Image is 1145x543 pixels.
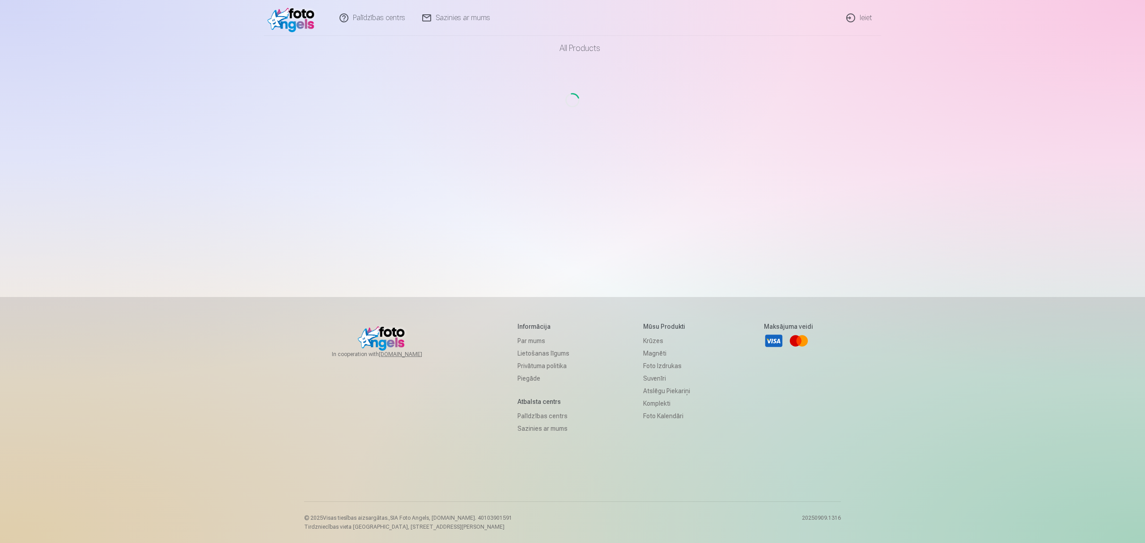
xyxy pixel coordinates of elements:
[643,347,690,360] a: Magnēti
[517,335,569,347] a: Par mums
[517,360,569,372] a: Privātuma politika
[390,515,512,521] span: SIA Foto Angels, [DOMAIN_NAME]. 40103901591
[802,514,841,530] p: 20250909.1316
[517,422,569,435] a: Sazinies ar mums
[517,322,569,331] h5: Informācija
[304,514,512,522] p: © 2025 Visas tiesības aizsargātas. ,
[643,335,690,347] a: Krūzes
[643,397,690,410] a: Komplekti
[517,397,569,406] h5: Atbalsta centrs
[267,4,319,32] img: /v1
[789,331,809,351] a: Mastercard
[517,410,569,422] a: Palīdzības centrs
[764,322,813,331] h5: Maksājuma veidi
[517,347,569,360] a: Lietošanas līgums
[643,410,690,422] a: Foto kalendāri
[517,372,569,385] a: Piegāde
[304,523,512,530] p: Tirdzniecības vieta [GEOGRAPHIC_DATA], [STREET_ADDRESS][PERSON_NAME]
[764,331,784,351] a: Visa
[643,385,690,397] a: Atslēgu piekariņi
[643,322,690,331] h5: Mūsu produkti
[534,36,611,61] a: All products
[643,372,690,385] a: Suvenīri
[643,360,690,372] a: Foto izdrukas
[379,351,444,358] a: [DOMAIN_NAME]
[332,351,444,358] span: In cooperation with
